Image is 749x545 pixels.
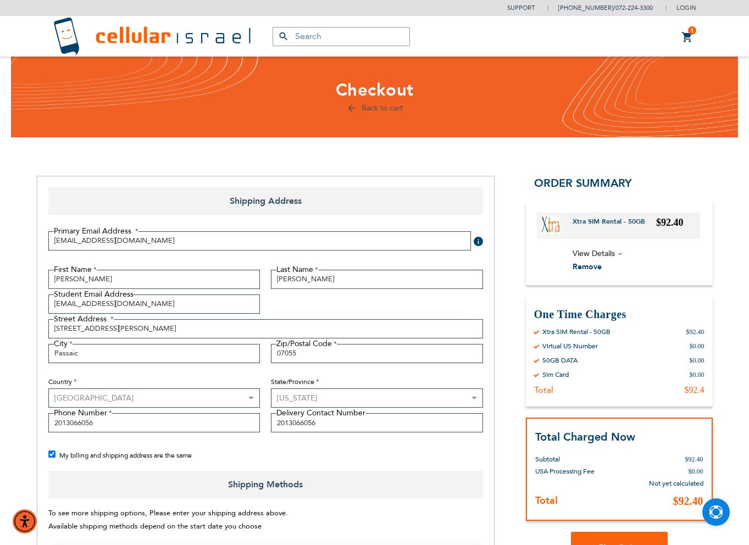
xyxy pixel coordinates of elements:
span: My billing and shipping address are the same [59,451,192,460]
div: $92.4 [685,385,704,396]
img: Xtra SIM Rental - 50GB [541,215,560,234]
a: 072-224-3300 [615,4,653,12]
strong: Total [535,494,558,508]
div: Accessibility Menu [13,509,37,533]
span: 1 [690,26,694,35]
span: Shipping Address [48,187,483,215]
a: 1 [681,31,693,44]
input: Search [273,27,410,46]
strong: Total Charged Now [535,430,635,444]
div: Total [534,385,553,396]
h3: One Time Charges [534,307,704,322]
a: Support [507,4,535,12]
a: Back to cart [346,103,403,113]
span: Shipping Methods [48,471,483,498]
th: Subtotal [535,445,621,465]
div: $92.40 [686,327,704,336]
span: To see more shipping options, Please enter your shipping address above. Available shipping method... [48,508,288,532]
span: $92.40 [673,495,703,507]
div: $0.00 [690,342,704,351]
span: Remove [573,262,602,272]
div: 50GB DATA [542,356,578,365]
span: $92.40 [656,217,684,228]
span: View Details [573,248,615,259]
span: Login [676,4,696,12]
div: $0.00 [690,356,704,365]
span: $92.40 [685,455,703,463]
span: $0.00 [689,468,703,475]
span: Order Summary [534,176,632,191]
a: [PHONE_NUMBER] [558,4,613,12]
span: Not yet calculated [649,479,703,488]
div: $0.00 [690,370,704,379]
div: Sim Card [542,370,569,379]
span: Checkout [336,79,414,102]
img: Cellular Israel [53,17,251,56]
a: Xtra SIM Rental - 50GB [573,217,653,235]
div: Virtual US Number [542,342,598,351]
div: Xtra SIM Rental - 50GB [542,327,611,336]
span: USA Processing Fee [535,467,595,476]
